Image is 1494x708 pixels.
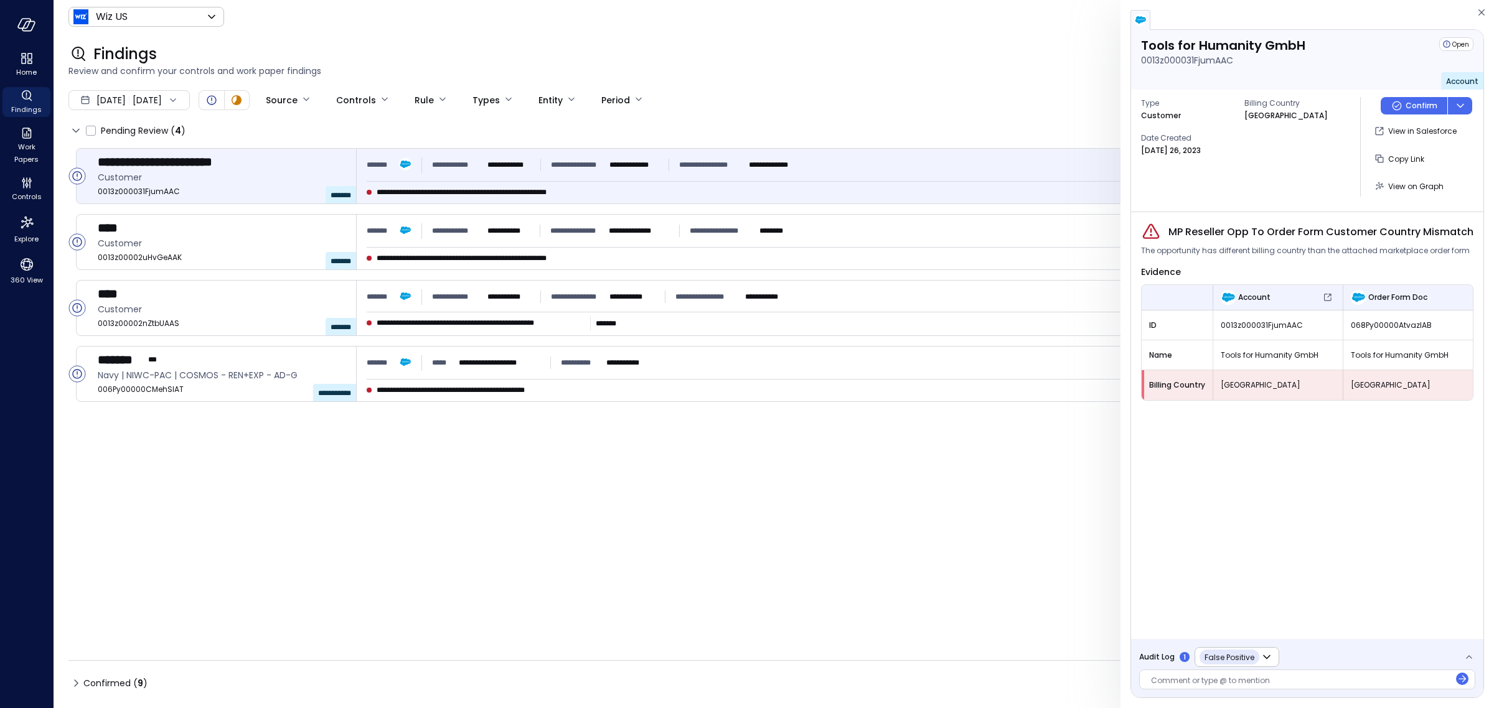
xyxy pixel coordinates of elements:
span: Confirmed [83,673,148,693]
span: 4 [175,124,181,137]
span: Audit Log [1139,651,1175,663]
span: Billing Country [1149,379,1205,391]
button: View in Salesforce [1371,121,1462,142]
span: Account [1446,76,1478,86]
span: Billing Country [1244,97,1338,109]
div: Entity [538,90,563,111]
span: Date Created [1141,132,1234,144]
span: 0013z000031FjumAAC [98,185,346,198]
span: Explore [14,233,39,245]
span: Work Papers [7,141,45,165]
span: False Positive [1205,652,1254,663]
div: Open [68,365,86,383]
div: Open [68,299,86,317]
span: Copy Link [1388,154,1424,164]
span: Controls [12,190,42,203]
span: 006Py00000CMehSIAT [98,383,346,396]
span: The opportunity has different billing country than the attached marketplace order form [1141,245,1470,257]
div: Types [472,90,500,111]
span: Account [1238,291,1271,304]
p: 1 [1183,653,1186,662]
p: Tools for Humanity GmbH [1141,37,1305,54]
span: Type [1141,97,1234,109]
div: Open [68,167,86,185]
span: 9 [138,677,143,689]
p: View in Salesforce [1388,125,1457,137]
div: Period [601,90,630,111]
div: 360 View [2,254,50,287]
div: Controls [336,90,376,111]
div: Source [266,90,298,111]
div: Rule [415,90,434,111]
span: 0013z000031FjumAAC [1221,319,1335,332]
span: Findings [11,103,42,116]
div: Work Papers [2,124,50,167]
div: ( ) [133,676,148,690]
div: In Progress [229,93,244,108]
span: 068Py00000AtvazIAB [1351,319,1465,332]
span: Customer [98,236,346,250]
div: Explore [2,212,50,246]
span: Pending Review [101,121,186,141]
img: Order Form Doc [1351,290,1366,305]
p: [GEOGRAPHIC_DATA] [1244,109,1328,122]
button: dropdown-icon-button [1447,97,1472,114]
span: Evidence [1141,266,1181,278]
span: Findings [93,44,157,64]
div: ( ) [171,124,186,137]
span: MP Reseller Opp To Order Form Customer Country Mismatch [1168,225,1473,240]
span: Navy | NIWC-PAC | COSMOS - REN+EXP - AD-G [98,368,346,382]
img: salesforce [1134,14,1147,26]
span: Name [1149,349,1205,361]
span: [GEOGRAPHIC_DATA] [1221,379,1335,391]
span: Customer [98,302,346,316]
div: Findings [2,87,50,117]
img: Account [1221,290,1236,305]
span: [DATE] [96,93,126,107]
span: [GEOGRAPHIC_DATA] [1351,379,1465,391]
span: 0013z00002nZtbUAAS [98,317,346,330]
div: Open [1439,37,1473,51]
p: Wiz US [96,9,128,24]
span: Order Form Doc [1368,291,1427,304]
span: Customer [98,170,346,184]
span: Tools for Humanity GmbH [1351,349,1465,361]
div: Button group with a nested menu [1381,97,1472,114]
p: [DATE] 26, 2023 [1141,144,1201,157]
span: View on Graph [1388,181,1444,192]
span: Review and confirm your controls and work paper findings [68,64,1479,78]
p: Customer [1141,109,1181,122]
div: Open [68,233,86,251]
div: Home [2,50,50,80]
span: ID [1149,319,1205,332]
p: 0013z000031FjumAAC [1141,54,1233,67]
span: Home [16,66,37,78]
button: Copy Link [1371,148,1429,169]
span: Tools for Humanity GmbH [1221,349,1335,361]
button: View on Graph [1371,175,1449,197]
button: Confirm [1381,97,1447,114]
div: Open [204,93,219,108]
p: Confirm [1406,100,1437,112]
span: 360 View [11,274,43,286]
img: Icon [73,9,88,24]
span: 0013z00002uHvGeAAK [98,251,346,264]
div: Controls [2,174,50,204]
